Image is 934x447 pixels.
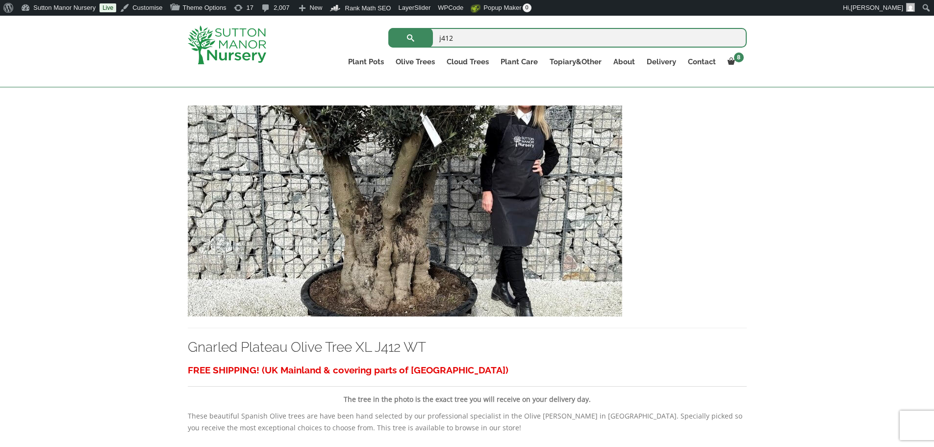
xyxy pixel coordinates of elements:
[188,361,747,379] h3: FREE SHIPPING! (UK Mainland & covering parts of [GEOGRAPHIC_DATA])
[188,26,266,64] img: logo
[641,55,682,69] a: Delivery
[544,55,607,69] a: Topiary&Other
[523,3,531,12] span: 0
[188,206,622,215] a: Gnarled Plateau Olive Tree XL J412 WT
[722,55,747,69] a: 8
[342,55,390,69] a: Plant Pots
[188,339,426,355] a: Gnarled Plateau Olive Tree XL J412 WT
[388,28,747,48] input: Search...
[188,361,747,434] div: These beautiful Spanish Olive trees are have been hand selected by our professional specialist in...
[390,55,441,69] a: Olive Trees
[344,394,591,404] strong: The tree in the photo is the exact tree you will receive on your delivery day.
[734,53,744,62] span: 8
[345,4,391,12] span: Rank Math SEO
[682,55,722,69] a: Contact
[607,55,641,69] a: About
[495,55,544,69] a: Plant Care
[188,105,622,316] img: Gnarled Plateau Olive Tree XL J412 WT - F8E1C351 73A8 437E A235 AF961B45D3A8 1 105 c
[441,55,495,69] a: Cloud Trees
[100,3,116,12] a: Live
[851,4,903,11] span: [PERSON_NAME]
